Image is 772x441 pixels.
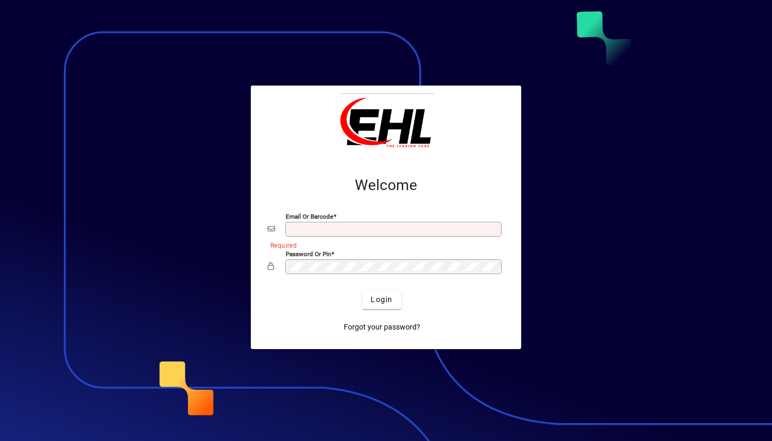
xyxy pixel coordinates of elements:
[286,213,333,220] mat-label: Email or Barcode
[270,239,496,250] mat-error: Required
[286,250,331,258] mat-label: Password or Pin
[340,317,425,336] a: Forgot your password?
[344,322,420,333] span: Forgot your password?
[362,290,401,309] button: Login
[371,294,392,305] span: Login
[268,176,504,194] h2: Welcome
